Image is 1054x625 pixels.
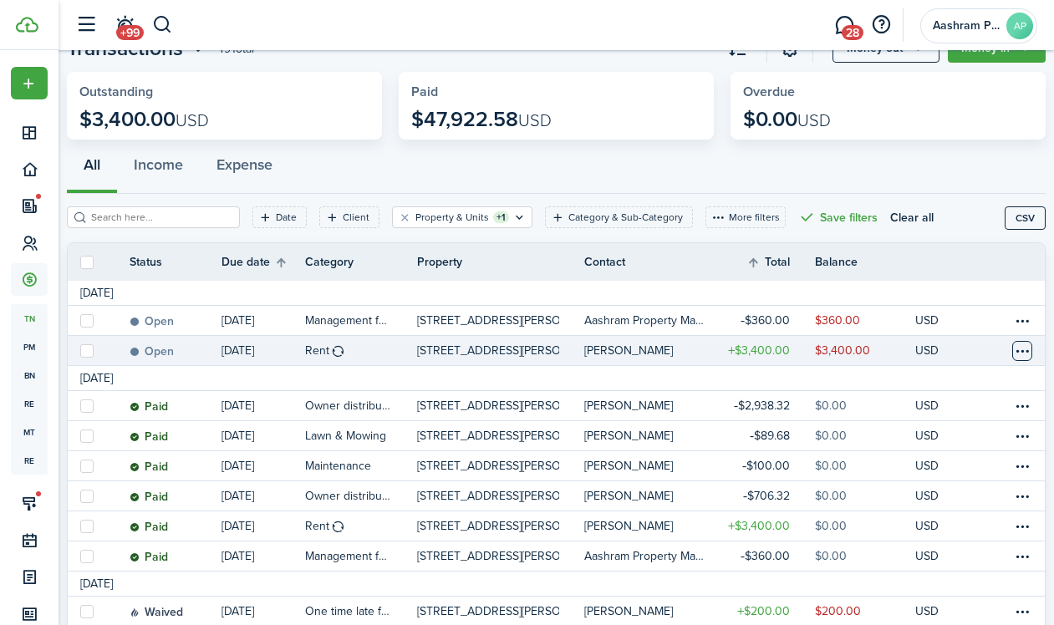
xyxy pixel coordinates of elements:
a: [PERSON_NAME] [584,451,715,480]
status: Paid [130,460,168,474]
th: Balance [815,253,915,271]
p: [DATE] [221,517,254,535]
status: Paid [130,551,168,564]
status: Paid [130,521,168,534]
button: CSV [1005,206,1046,230]
p: [DATE] [221,547,254,565]
a: [DATE] [221,336,305,365]
filter-tag-label: Client [343,210,369,225]
table-amount-description: $0.00 [815,427,847,445]
table-info-title: Maintenance [305,457,371,475]
p: [DATE] [221,427,254,445]
table-amount-title: $100.00 [742,457,790,475]
a: $706.32 [715,481,815,511]
a: Aashram Property Management [584,541,715,571]
filter-tag: Open filter [392,206,532,228]
p: [STREET_ADDRESS][PERSON_NAME] [417,547,559,565]
table-amount-title: $200.00 [737,602,790,620]
table-profile-info-text: [PERSON_NAME] [584,399,673,413]
a: [STREET_ADDRESS][PERSON_NAME] [417,421,584,450]
a: [DATE] [221,451,305,480]
a: [PERSON_NAME] [584,336,715,365]
table-amount-title: $2,938.32 [734,397,790,414]
status: Open [130,345,174,358]
status: Open [130,315,174,328]
a: pm [11,333,48,361]
a: USD [915,481,961,511]
p: [STREET_ADDRESS][PERSON_NAME] [417,342,559,359]
table-profile-info-text: [PERSON_NAME] [584,490,673,503]
a: $360.00 [715,306,815,335]
p: USD [915,312,939,329]
a: Paid [130,481,221,511]
table-info-title: Owner distribution [305,397,392,414]
table-amount-title: $706.32 [743,487,790,505]
td: [DATE] [68,369,125,387]
input: Search here... [87,210,234,226]
a: [DATE] [221,481,305,511]
a: Paid [130,421,221,450]
a: $0.00 [815,451,915,480]
button: Income [117,144,200,194]
table-profile-info-text: Aashram Property Management [584,550,705,563]
a: Messaging [828,4,860,47]
table-info-title: Rent [305,517,329,535]
p: USD [915,397,939,414]
avatar-text: AP [1006,13,1033,39]
table-amount-title: $360.00 [741,312,790,329]
a: Maintenance [305,451,417,480]
p: $3,400.00 [79,108,209,131]
a: [STREET_ADDRESS][PERSON_NAME] [417,306,584,335]
a: USD [915,541,961,571]
span: mt [11,418,48,446]
table-profile-info-text: [PERSON_NAME] [584,520,673,533]
button: Open menu [11,67,48,99]
th: Sort [221,252,305,272]
p: USD [915,457,939,475]
table-profile-info-text: [PERSON_NAME] [584,429,673,443]
p: [DATE] [221,487,254,505]
span: USD [518,108,552,133]
table-info-title: Management fees [305,312,392,329]
a: Notifications [109,4,140,47]
a: $360.00 [815,306,915,335]
a: USD [915,451,961,480]
a: $2,938.32 [715,391,815,420]
table-profile-info-text: [PERSON_NAME] [584,460,673,473]
a: $0.00 [815,421,915,450]
p: [STREET_ADDRESS][PERSON_NAME] [417,517,559,535]
a: re [11,446,48,475]
a: Open [130,306,221,335]
a: Paid [130,451,221,480]
a: [PERSON_NAME] [584,481,715,511]
span: 28 [842,25,863,40]
th: Property [417,253,584,271]
a: [STREET_ADDRESS][PERSON_NAME] [417,451,584,480]
button: Open resource center [867,11,895,39]
span: Aashram Property Management [933,20,1000,32]
a: bn [11,361,48,389]
widget-stats-title: Outstanding [79,84,369,99]
status: Paid [130,430,168,444]
p: [STREET_ADDRESS][PERSON_NAME] [417,427,559,445]
p: USD [915,342,939,359]
a: [DATE] [221,541,305,571]
a: USD [915,391,961,420]
a: [STREET_ADDRESS][PERSON_NAME] [417,336,584,365]
a: Paid [130,511,221,541]
a: Rent [305,511,417,541]
th: Status [130,253,221,271]
table-info-title: Management fees [305,547,392,565]
p: [STREET_ADDRESS][PERSON_NAME] [417,457,559,475]
filter-tag-label: Date [276,210,297,225]
filter-tag-label: Property & Units [415,210,489,225]
p: $47,922.58 [411,108,552,131]
a: Open [130,336,221,365]
a: re [11,389,48,418]
p: [DATE] [221,342,254,359]
th: Contact [584,253,715,271]
a: USD [915,511,961,541]
table-amount-title: $89.68 [750,427,790,445]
